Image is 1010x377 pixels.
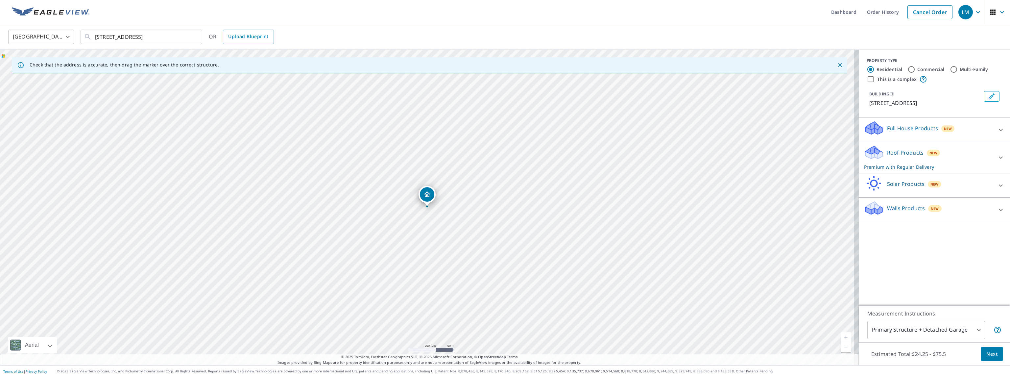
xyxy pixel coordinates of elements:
[30,62,219,68] p: Check that the address is accurate, then drag the marker over the correct structure.
[994,326,1001,334] span: Your report will include the primary structure and a detached garage if one exists.
[864,176,1005,195] div: Solar ProductsNew
[57,369,1007,374] p: © 2025 Eagle View Technologies, Inc. and Pictometry International Corp. All Rights Reserved. Repo...
[864,163,993,170] p: Premium with Regular Delivery
[930,182,939,187] span: New
[887,180,925,188] p: Solar Products
[507,354,518,359] a: Terms
[841,332,851,342] a: Current Level 17, Zoom In
[836,61,844,69] button: Close
[984,91,999,102] button: Edit building 1
[341,354,518,360] span: © 2025 TomTom, Earthstar Geographics SIO, © 2025 Microsoft Corporation, ©
[478,354,506,359] a: OpenStreetMap
[8,337,57,353] div: Aerial
[419,186,436,206] div: Dropped pin, building 1, Residential property, 22418 Old Georgetown Rd Smithsburg, MD 21783
[986,350,998,358] span: Next
[907,5,952,19] a: Cancel Order
[228,33,268,41] span: Upload Blueprint
[866,347,951,361] p: Estimated Total: $24.25 - $75.5
[944,126,952,131] span: New
[3,369,47,373] p: |
[23,337,41,353] div: Aerial
[958,5,973,19] div: LM
[864,200,1005,219] div: Walls ProductsNew
[931,206,939,211] span: New
[887,149,924,157] p: Roof Products
[981,347,1003,362] button: Next
[869,99,981,107] p: [STREET_ADDRESS]
[867,321,985,339] div: Primary Structure + Detached Garage
[209,30,274,44] div: OR
[26,369,47,374] a: Privacy Policy
[867,310,1001,317] p: Measurement Instructions
[960,66,988,73] label: Multi-Family
[917,66,945,73] label: Commercial
[867,58,1002,63] div: PROPERTY TYPE
[869,91,895,97] p: BUILDING ID
[929,150,938,156] span: New
[8,28,74,46] div: [GEOGRAPHIC_DATA]
[3,369,24,374] a: Terms of Use
[95,28,189,46] input: Search by address or latitude-longitude
[887,204,925,212] p: Walls Products
[12,7,89,17] img: EV Logo
[864,120,1005,139] div: Full House ProductsNew
[877,66,902,73] label: Residential
[223,30,274,44] a: Upload Blueprint
[887,124,938,132] p: Full House Products
[841,342,851,352] a: Current Level 17, Zoom Out
[877,76,917,83] label: This is a complex
[864,145,1005,170] div: Roof ProductsNewPremium with Regular Delivery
